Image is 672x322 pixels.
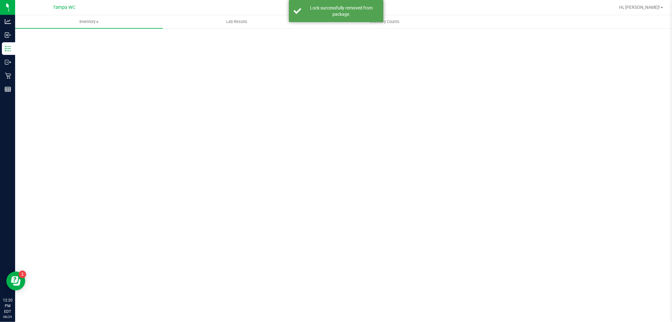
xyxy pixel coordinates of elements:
[5,86,11,92] inline-svg: Reports
[361,19,408,25] span: Inventory Counts
[5,18,11,25] inline-svg: Analytics
[15,15,163,28] a: Inventory
[619,5,660,10] span: Hi, [PERSON_NAME]!
[5,45,11,52] inline-svg: Inventory
[6,272,25,290] iframe: Resource center
[5,32,11,38] inline-svg: Inbound
[5,59,11,65] inline-svg: Outbound
[311,15,458,28] a: Inventory Counts
[19,271,26,278] iframe: Resource center unread badge
[3,297,12,314] p: 12:20 PM EDT
[53,5,76,10] span: Tampa WC
[15,19,163,25] span: Inventory
[305,5,379,17] div: Lock successfully removed from package.
[163,15,311,28] a: Lab Results
[218,19,256,25] span: Lab Results
[3,314,12,319] p: 08/25
[5,73,11,79] inline-svg: Retail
